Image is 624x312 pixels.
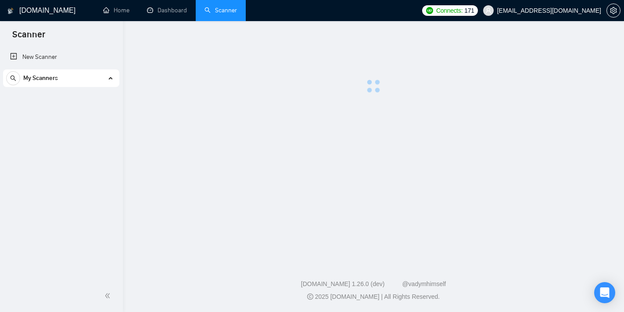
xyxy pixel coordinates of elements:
[606,7,620,14] a: setting
[606,4,620,18] button: setting
[104,291,113,300] span: double-left
[7,75,20,81] span: search
[464,6,474,15] span: 171
[594,282,615,303] div: Open Intercom Messenger
[436,6,463,15] span: Connects:
[3,69,119,91] li: My Scanners
[485,7,491,14] span: user
[10,48,112,66] a: New Scanner
[402,280,446,287] a: @vadymhimself
[23,69,58,87] span: My Scanners
[307,294,313,300] span: copyright
[5,28,52,47] span: Scanner
[3,48,119,66] li: New Scanner
[426,7,433,14] img: upwork-logo.png
[103,7,129,14] a: homeHome
[147,7,187,14] a: dashboardDashboard
[301,280,385,287] a: [DOMAIN_NAME] 1.26.0 (dev)
[204,7,237,14] a: searchScanner
[7,4,14,18] img: logo
[6,71,20,85] button: search
[607,7,620,14] span: setting
[130,292,617,301] div: 2025 [DOMAIN_NAME] | All Rights Reserved.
